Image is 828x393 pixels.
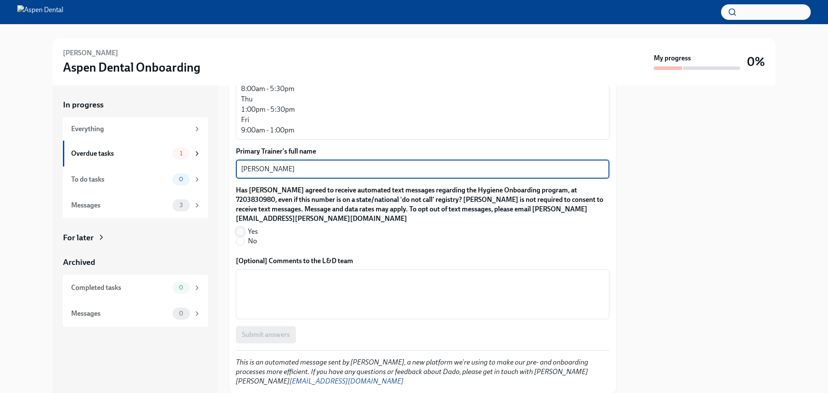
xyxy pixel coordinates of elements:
[236,147,609,156] label: Primary Trainer's full name
[174,284,188,291] span: 0
[63,232,94,243] div: For later
[71,124,190,134] div: Everything
[236,358,588,385] em: This is an automated message sent by [PERSON_NAME], a new platform we're using to make our pre- a...
[63,301,208,327] a: Messages0
[71,309,169,318] div: Messages
[63,192,208,218] a: Messages3
[63,99,208,110] a: In progress
[63,257,208,268] a: Archived
[71,283,169,292] div: Completed tasks
[290,377,404,385] a: [EMAIL_ADDRESS][DOMAIN_NAME]
[236,185,609,223] label: Has [PERSON_NAME] agreed to receive automated text messages regarding the Hygiene Onboarding prog...
[71,149,169,158] div: Overdue tasks
[63,60,201,75] h3: Aspen Dental Onboarding
[175,150,188,157] span: 1
[174,202,188,208] span: 3
[71,201,169,210] div: Messages
[174,310,188,317] span: 0
[747,54,765,69] h3: 0%
[63,275,208,301] a: Completed tasks0
[63,48,118,58] h6: [PERSON_NAME]
[654,53,691,63] strong: My progress
[248,236,257,246] span: No
[63,117,208,141] a: Everything
[248,227,258,236] span: Yes
[17,5,63,19] img: Aspen Dental
[236,256,609,266] label: [Optional] Comments to the L&D team
[63,167,208,192] a: To do tasks0
[174,176,188,182] span: 0
[63,141,208,167] a: Overdue tasks1
[63,232,208,243] a: For later
[241,164,604,174] textarea: [PERSON_NAME]
[71,175,169,184] div: To do tasks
